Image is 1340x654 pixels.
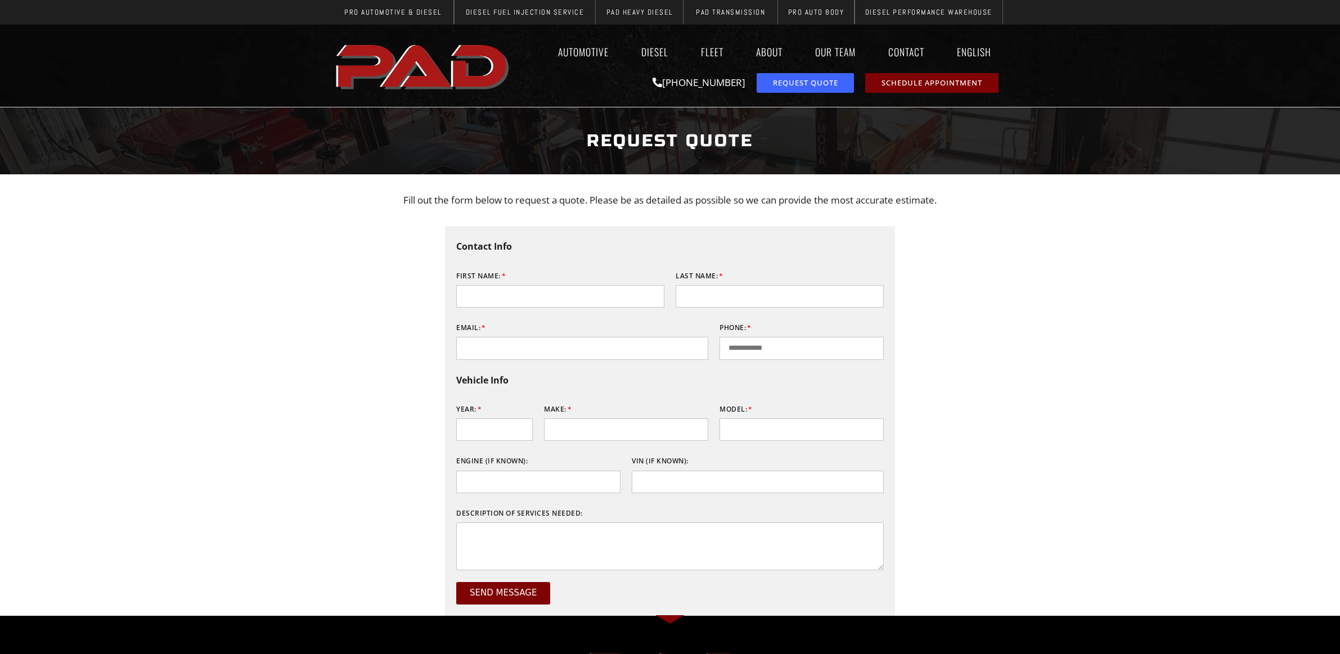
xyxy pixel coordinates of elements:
[676,267,723,285] label: Last Name:
[466,8,584,16] span: Diesel Fuel Injection Service
[882,79,982,87] span: Schedule Appointment
[632,452,689,470] label: VIN (if known):
[865,8,992,16] span: Diesel Performance Warehouse
[456,504,583,522] label: Description of services needed:
[544,400,572,418] label: Make:
[773,79,838,87] span: Request Quote
[720,319,752,337] label: Phone:
[865,73,999,93] a: schedule repair or service appointment
[515,39,1008,65] nav: Menu
[804,39,866,65] a: Our Team
[456,237,884,616] form: Request Quote
[547,39,619,65] a: Automotive
[456,267,506,285] label: First Name:
[745,39,793,65] a: About
[456,452,528,470] label: Engine (if known):
[946,39,1008,65] a: English
[338,191,1002,209] p: Fill out the form below to request a quote. Please be as detailed as possible so we can provide t...
[878,39,935,65] a: Contact
[456,374,509,386] b: Vehicle Info
[456,240,512,252] b: Contact Info
[456,582,550,605] button: Send Message
[696,8,765,16] span: PAD Transmission
[653,76,745,89] a: [PHONE_NUMBER]
[631,39,679,65] a: Diesel
[456,319,486,337] label: Email:
[606,8,673,16] span: PAD Heavy Diesel
[332,35,515,96] img: The image shows the word "PAD" in bold, red, uppercase letters with a slight shadow effect.
[338,120,1002,162] h1: Request Quote
[757,73,854,93] a: request a service or repair quote
[720,400,753,418] label: Model:
[470,589,537,597] span: Send Message
[788,8,844,16] span: Pro Auto Body
[456,400,482,418] label: Year:
[690,39,734,65] a: Fleet
[332,35,515,96] a: pro automotive and diesel home page
[344,8,442,16] span: Pro Automotive & Diesel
